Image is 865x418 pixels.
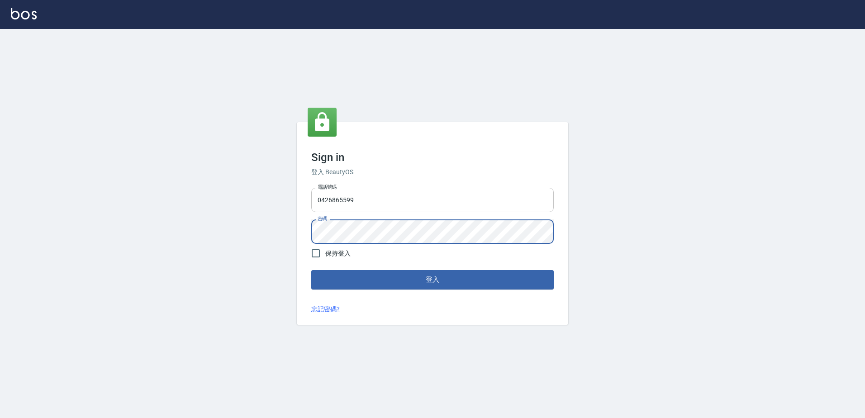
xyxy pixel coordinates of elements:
img: Logo [11,8,37,19]
a: 忘記密碼? [311,304,340,314]
label: 密碼 [318,215,327,222]
h6: 登入 BeautyOS [311,167,554,177]
button: 登入 [311,270,554,289]
label: 電話號碼 [318,184,337,190]
span: 保持登入 [325,249,351,258]
h3: Sign in [311,151,554,164]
